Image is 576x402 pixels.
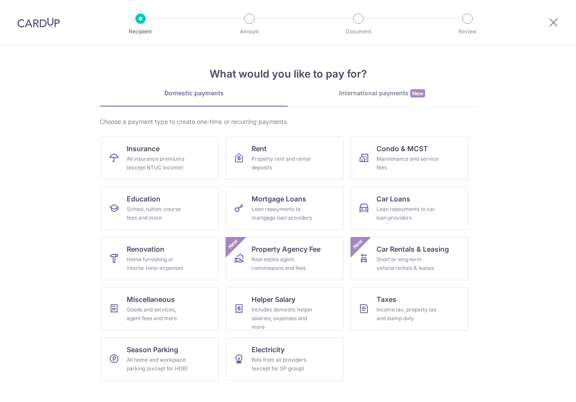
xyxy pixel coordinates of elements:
[376,294,396,305] span: Taxes
[101,337,219,381] a: Season ParkingAll home and workplace parking (except for HDB)
[226,237,344,280] a: Property Agency FeeReal estate agent commissions and feesNew
[127,305,189,323] div: Goods and services, agent fees and more
[100,66,476,82] h4: What would you like to pay for?
[127,344,178,355] span: Season Parking
[350,187,468,230] a: Car LoansLoan repayments to car loan providers
[252,143,267,154] span: Rent
[17,17,60,28] img: CardUp
[252,194,306,204] span: Mortgage Loans
[350,237,468,280] a: Car Rentals & LeasingShort or long‑term vehicle rentals & leasesNew
[351,237,365,251] span: New
[226,187,344,230] a: Mortgage LoansLoan repayments to mortgage loan providers
[252,255,314,272] div: Real estate agent commissions and fees
[252,244,321,254] span: Property Agency Fee
[376,244,449,254] span: Car Rentals & Leasing
[217,27,281,36] p: Amount
[252,305,314,331] div: Includes domestic helper salaries, expenses and more
[127,294,175,305] span: Miscellaneous
[252,155,314,172] div: Property rent and rental deposits
[252,294,295,305] span: Helper Salary
[127,155,189,172] div: All insurance premiums (except NTUC Income)
[101,187,219,230] a: EducationSchool, tuition, course fees and more
[226,237,240,251] span: New
[376,155,439,172] div: Maintenance and service fees
[350,287,468,331] a: TaxesIncome tax, property tax and stamp duty
[101,136,219,180] a: InsuranceAll insurance premiums (except NTUC Income)
[127,255,189,272] div: Home furnishing or interior reno-expenses
[252,344,285,355] span: Electricity
[127,356,189,373] div: All home and workplace parking (except for HDB)
[288,89,476,98] div: International payments
[127,194,160,204] span: Education
[350,136,468,180] a: Condo & MCSTMaintenance and service fees
[226,287,344,331] a: Helper SalaryIncludes domestic helper salaries, expenses and more
[252,205,314,222] div: Loan repayments to mortgage loan providers
[376,205,439,222] div: Loan repayments to car loan providers
[226,136,344,180] a: RentProperty rent and rental deposits
[226,337,344,381] a: ElectricityBills from all providers (except for SP group)
[376,305,439,323] div: Income tax, property tax and stamp duty
[127,205,189,222] div: School, tuition, course fees and more
[410,89,425,97] span: New
[127,244,164,254] span: Renovation
[376,255,439,272] div: Short or long‑term vehicle rentals & leases
[101,287,219,331] a: MiscellaneousGoods and services, agent fees and more
[252,356,314,373] div: Bills from all providers (except for SP group)
[100,89,288,97] div: Domestic payments
[435,27,500,36] p: Review
[376,194,410,204] span: Car Loans
[108,27,173,36] p: Recipient
[326,27,390,36] p: Document
[127,143,160,154] span: Insurance
[101,237,219,280] a: RenovationHome furnishing or interior reno-expenses
[376,143,428,154] span: Condo & MCST
[100,117,476,126] div: Choose a payment type to create one-time or recurring payments.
